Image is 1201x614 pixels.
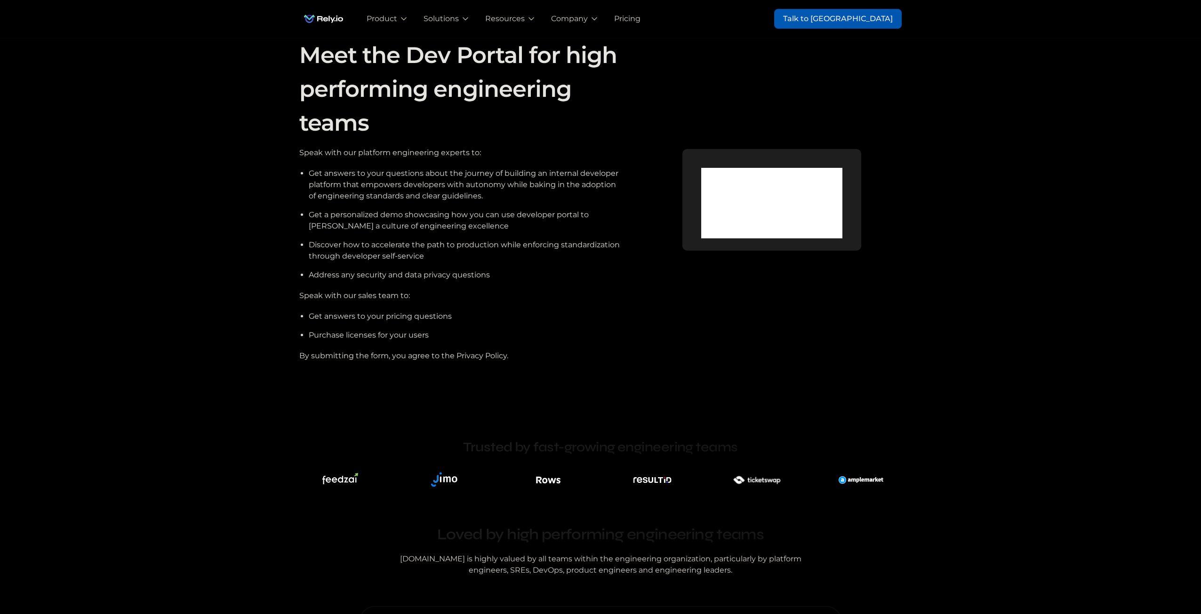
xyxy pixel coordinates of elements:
[426,467,463,493] img: An illustration of an explorer using binoculars
[299,9,348,28] img: Rely.io logo
[424,13,459,24] div: Solutions
[309,311,624,322] li: Get answers to your pricing questions
[322,473,358,487] img: An illustration of an explorer using binoculars
[551,13,588,24] div: Company
[839,467,883,493] img: An illustration of an explorer using binoculars
[299,350,624,362] div: By submitting the form, you agree to the Privacy Policy.
[614,13,641,24] a: Pricing
[309,330,624,341] li: Purchase licenses for your users
[309,168,624,202] li: Get answers to your questions about the journey of building an internal developer platform that e...
[299,290,624,301] div: Speak with our sales team to:
[783,13,893,24] div: Talk to [GEOGRAPHIC_DATA]
[309,209,624,232] li: Get a personalized demo showcasing how you can use developer portal to [PERSON_NAME] a culture of...
[393,553,808,576] div: [DOMAIN_NAME] is highly valued by all teams within the engineering organization, particularly by ...
[309,269,624,281] li: Address any security and data privacy questions
[393,523,808,546] h3: Loved by high performing engineering teams
[299,147,624,158] div: Speak with our platform engineering experts to:
[535,467,561,493] img: An illustration of an explorer using binoculars
[774,9,902,29] a: Talk to [GEOGRAPHIC_DATA]
[633,467,673,493] img: An illustration of an explorer using binoculars
[721,467,793,493] img: An illustration of an explorer using binoculars
[485,13,525,24] div: Resources
[701,168,842,238] iframe: Web Forms
[367,13,397,24] div: Product
[393,439,808,456] h4: Trusted by fast-growing engineering teams
[309,239,624,262] li: Discover how to accelerate the path to production while enforcing standardization through develop...
[299,38,624,140] h1: Meet the Dev Portal for high performing engineering teams
[299,9,348,28] a: home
